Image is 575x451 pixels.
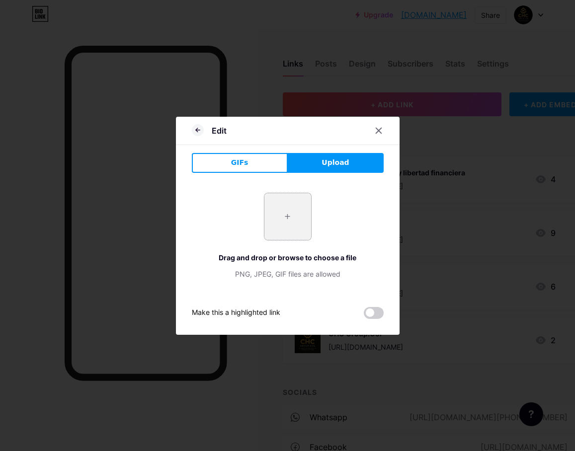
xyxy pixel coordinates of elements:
[192,269,384,279] div: PNG, JPEG, GIF files are allowed
[192,153,288,173] button: GIFs
[231,157,248,168] span: GIFs
[192,307,280,319] div: Make this a highlighted link
[288,153,384,173] button: Upload
[192,252,384,263] div: Drag and drop or browse to choose a file
[212,125,227,137] div: Edit
[322,157,349,168] span: Upload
